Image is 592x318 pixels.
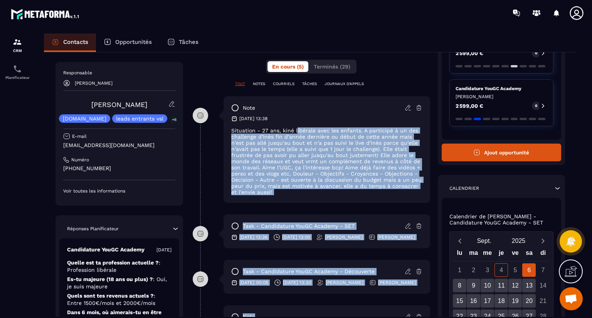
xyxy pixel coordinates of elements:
p: [DATE] [156,247,172,253]
p: Calendrier de [PERSON_NAME] - Candidature YouGC Academy - SET [449,213,554,226]
p: JOURNAUX D'APPELS [325,81,364,87]
div: 4 [494,263,508,277]
p: Planificateur [2,75,33,80]
div: ma [467,248,481,261]
img: scheduler [13,64,22,74]
p: [PERSON_NAME] [377,234,415,240]
a: schedulerschedulerPlanificateur [2,59,33,85]
a: Opportunités [96,33,160,52]
p: Numéro [71,157,89,163]
p: [DATE] 13:36 [239,234,267,240]
button: Next month [536,236,550,246]
p: task - Candidature YouGC Academy - SET [243,223,355,230]
div: ve [508,248,522,261]
p: Es-tu majeure (18 ans ou plus) ? [67,276,172,290]
p: Candidature YouGC Academy [456,85,548,92]
p: 0 [535,50,537,56]
p: [PHONE_NUMBER] [63,165,175,172]
div: sa [522,248,536,261]
p: 2 599,00 € [456,103,483,109]
p: Quels sont tes revenus actuels ? [67,292,172,307]
button: Open months overlay [467,234,501,248]
div: 21 [536,294,550,308]
p: +6 [169,115,179,124]
p: [DATE] 13:30 [283,280,311,286]
div: me [481,248,494,261]
div: 2 [467,263,480,277]
div: 16 [467,294,480,308]
div: 17 [481,294,494,308]
div: 3 [481,263,494,277]
div: 20 [522,294,536,308]
div: 10 [481,279,494,292]
div: 12 [508,279,522,292]
div: 8 [453,279,466,292]
a: [PERSON_NAME] [91,100,147,109]
div: di [536,248,550,261]
p: Situation - 27 ans, kiné libérale avec les enfants. A participé à un des challenge d'Inès fin d'a... [231,127,422,195]
p: note [243,104,255,112]
p: E-mail [72,133,87,139]
p: Responsable [63,70,175,76]
div: 9 [467,279,480,292]
p: leads entrants vsl [116,116,163,121]
div: 18 [494,294,508,308]
span: Terminés (29) [314,64,350,70]
p: Opportunités [115,38,152,45]
p: [PERSON_NAME] [325,234,363,240]
p: [DATE] 00:05 [239,280,268,286]
div: 5 [508,263,522,277]
p: TÂCHES [302,81,317,87]
p: CRM [2,49,33,53]
div: 14 [536,279,550,292]
p: Contacts [63,38,88,45]
p: 0 [535,103,537,109]
img: logo [11,7,80,21]
button: Terminés (29) [309,61,355,72]
p: NOTES [253,81,265,87]
p: [DATE] 13:38 [239,115,267,122]
button: Open years overlay [501,234,536,248]
p: 2 599,00 € [456,50,483,56]
div: 7 [536,263,550,277]
img: formation [13,37,22,47]
p: [PERSON_NAME] [378,280,416,286]
div: 19 [508,294,522,308]
p: Tâches [179,38,198,45]
button: Ajout opportunité [442,144,562,161]
div: 13 [522,279,536,292]
div: je [494,248,508,261]
div: lu [452,248,466,261]
button: Previous month [453,236,467,246]
p: Quelle est ta profession actuelle ? [67,259,172,274]
p: task - Candidature YouGC Academy - Découverte [243,268,375,275]
button: En cours (5) [267,61,308,72]
div: 15 [453,294,466,308]
p: [EMAIL_ADDRESS][DOMAIN_NAME] [63,142,175,149]
p: Réponses Planificateur [67,226,119,232]
div: 11 [494,279,508,292]
div: 1 [453,263,466,277]
div: 6 [522,263,536,277]
a: Tâches [160,33,206,52]
p: [DATE] 13:00 [282,234,310,240]
p: [PERSON_NAME] [75,80,113,86]
a: Contacts [44,33,96,52]
a: Ouvrir le chat [560,287,583,310]
p: Calendrier [449,185,479,191]
p: [DOMAIN_NAME] [63,116,106,121]
a: formationformationCRM [2,32,33,59]
p: [PERSON_NAME] [456,94,548,100]
span: En cours (5) [272,64,304,70]
p: Candidature YouGC Academy [67,246,145,253]
p: [PERSON_NAME] [326,280,363,286]
p: Voir toutes les informations [63,188,175,194]
p: TOUT [235,81,245,87]
p: COURRIELS [273,81,294,87]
